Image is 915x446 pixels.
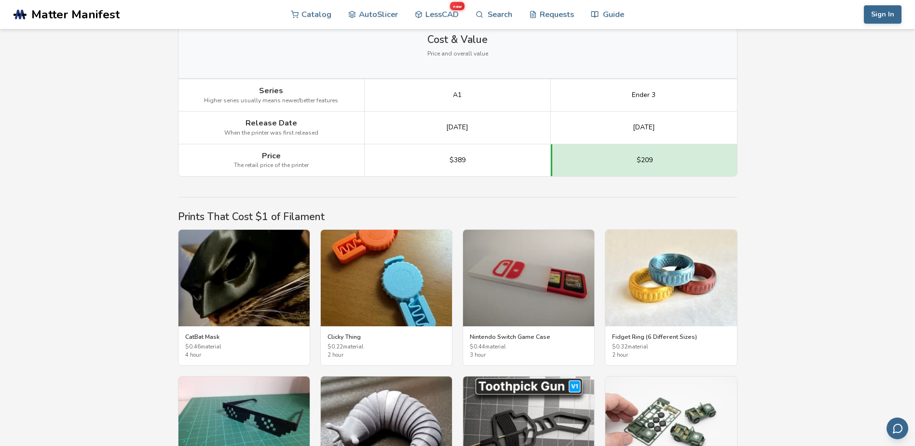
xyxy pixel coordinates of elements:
[246,119,297,127] span: Release Date
[612,333,730,341] h3: Fidget Ring (6 Different Sizes)
[320,229,452,366] a: Clicky ThingClicky Thing$0.22material2 hour
[864,5,901,24] button: Sign In
[633,124,655,131] span: [DATE]
[446,124,468,131] span: [DATE]
[321,230,452,326] img: Clicky Thing
[185,344,303,350] span: $ 0.46 material
[470,333,587,341] h3: Nintendo Switch Game Case
[262,152,281,160] span: Price
[259,86,283,95] span: Series
[605,230,737,326] img: Fidget Ring (6 Different Sizes)
[470,352,587,359] span: 3 hour
[463,229,595,366] a: Nintendo Switch Game CaseNintendo Switch Game Case$0.44material3 hour
[328,333,445,341] h3: Clicky Thing
[612,344,730,350] span: $ 0.32 material
[178,229,310,366] a: CatBat MaskCatBat Mask$0.46material4 hour
[632,91,656,99] span: Ender 3
[637,156,653,164] span: $209
[31,8,120,21] span: Matter Manifest
[427,34,488,45] span: Cost & Value
[612,352,730,359] span: 2 hour
[224,130,318,137] span: When the printer was first released
[450,156,465,164] span: $389
[178,230,310,326] img: CatBat Mask
[178,211,737,223] h2: Prints That Cost $1 of Filament
[204,98,338,104] span: Higher series usually means newer/better features
[887,418,908,439] button: Send feedback via email
[185,352,303,359] span: 4 hour
[328,352,445,359] span: 2 hour
[328,344,445,350] span: $ 0.22 material
[450,2,464,10] span: new
[453,91,462,99] span: A1
[605,229,737,366] a: Fidget Ring (6 Different Sizes)Fidget Ring (6 Different Sizes)$0.32material2 hour
[470,344,587,350] span: $ 0.44 material
[234,162,309,169] span: The retail price of the printer
[185,333,303,341] h3: CatBat Mask
[427,51,488,57] span: Price and overall value
[463,230,594,326] img: Nintendo Switch Game Case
